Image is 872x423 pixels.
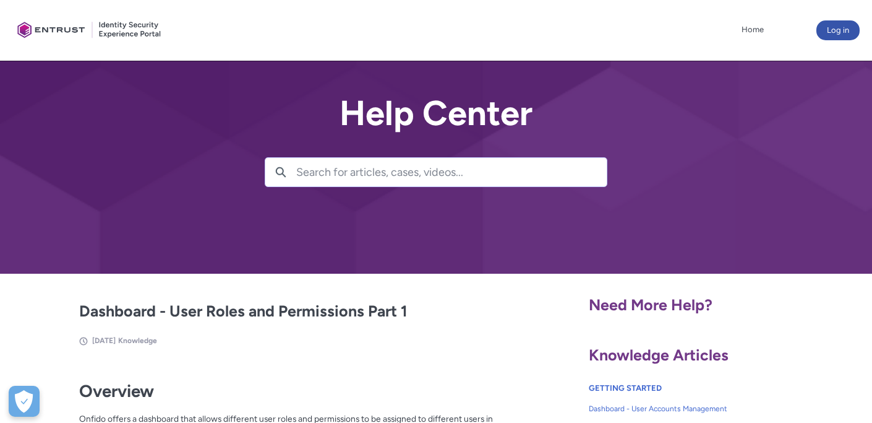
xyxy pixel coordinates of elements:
[296,158,607,186] input: Search for articles, cases, videos...
[589,295,712,314] span: Need More Help?
[589,398,794,419] a: Dashboard - User Accounts Management
[9,386,40,417] button: Open Preferences
[589,346,729,364] span: Knowledge Articles
[92,336,116,345] span: [DATE]
[265,94,607,133] h2: Help Center
[79,381,154,401] strong: Overview
[589,383,662,393] a: GETTING STARTED
[816,20,860,40] button: Log in
[9,386,40,417] div: Cookie Preferences
[738,20,767,39] a: Home
[265,158,296,186] button: Search
[79,300,503,323] h2: Dashboard - User Roles and Permissions Part 1
[589,403,794,414] span: Dashboard - User Accounts Management
[118,335,157,346] li: Knowledge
